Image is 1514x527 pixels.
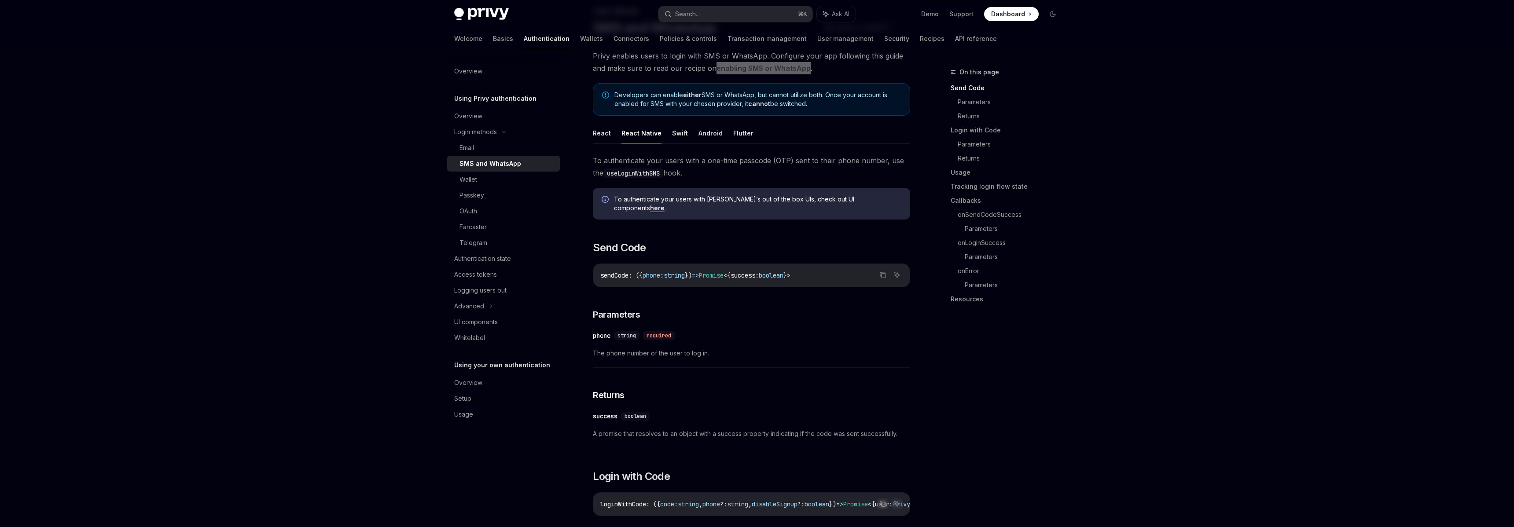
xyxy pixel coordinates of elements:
[965,250,1067,264] a: Parameters
[1046,7,1060,21] button: Toggle dark mode
[600,271,628,279] span: sendCode
[454,269,497,280] div: Access tokens
[459,206,477,216] div: OAuth
[717,64,811,73] a: enabling SMS or WhatsApp
[699,271,724,279] span: Promise
[643,271,660,279] span: phone
[797,500,805,508] span: ?:
[877,269,889,281] button: Copy the contents from the code block
[958,208,1067,222] a: onSendCodeSuccess
[602,196,610,205] svg: Info
[593,50,910,74] span: Privy enables users to login with SMS or WhatsApp. Configure your app following this guide and ma...
[454,66,482,77] div: Overview
[454,28,482,49] a: Welcome
[602,91,609,99] svg: Note
[454,377,482,388] div: Overview
[783,271,787,279] span: }
[685,271,692,279] span: })
[447,251,560,267] a: Authentication state
[493,28,513,49] a: Basics
[752,500,797,508] span: disableSignup
[454,317,498,327] div: UI components
[447,391,560,406] a: Setup
[787,271,790,279] span: >
[674,500,678,508] span: :
[447,172,560,187] a: Wallet
[817,6,856,22] button: Ask AI
[603,168,663,178] code: useLoginWithSMS
[731,271,755,279] span: success
[958,95,1067,109] a: Parameters
[660,271,664,279] span: :
[643,331,675,340] div: required
[891,269,903,281] button: Ask AI
[454,111,482,121] div: Overview
[875,500,889,508] span: user
[951,123,1067,137] a: Login with Code
[727,271,731,279] span: {
[920,28,944,49] a: Recipes
[459,190,484,201] div: Passkey
[798,11,807,18] span: ⌘ K
[593,348,910,359] span: The phone number of the user to log in.
[454,8,509,20] img: dark logo
[672,123,688,143] button: Swift
[646,500,660,508] span: : ({
[459,158,521,169] div: SMS and WhatsApp
[614,195,901,212] span: To authenticate your users with [PERSON_NAME]’s out of the box UIs, check out UI components .
[447,108,560,124] a: Overview
[454,253,511,264] div: Authentication state
[877,498,889,509] button: Copy the contents from the code block
[614,28,649,49] a: Connectors
[733,123,753,143] button: Flutter
[843,500,868,508] span: Promise
[454,285,507,296] div: Logging users out
[454,393,471,404] div: Setup
[836,500,843,508] span: =>
[593,412,617,421] div: success
[447,203,560,219] a: OAuth
[702,500,720,508] span: phone
[724,271,727,279] span: <
[447,235,560,251] a: Telegram
[959,67,999,77] span: On this page
[593,241,646,255] span: Send Code
[683,91,702,99] strong: either
[965,222,1067,236] a: Parameters
[628,271,643,279] span: : ({
[955,28,997,49] a: API reference
[447,267,560,282] a: Access tokens
[650,204,665,212] a: here
[951,179,1067,194] a: Tracking login flow state
[868,500,871,508] span: <
[447,140,560,156] a: Email
[459,174,477,185] div: Wallet
[658,6,812,22] button: Search...⌘K
[748,100,770,107] strong: cannot
[454,301,484,311] div: Advanced
[664,271,685,279] span: string
[678,500,699,508] span: string
[727,500,748,508] span: string
[580,28,603,49] a: Wallets
[958,264,1067,278] a: onError
[454,409,473,420] div: Usage
[447,375,560,391] a: Overview
[748,500,752,508] span: ,
[447,314,560,330] a: UI components
[447,63,560,79] a: Overview
[871,500,875,508] span: {
[951,194,1067,208] a: Callbacks
[921,10,939,18] a: Demo
[832,10,849,18] span: Ask AI
[447,156,560,172] a: SMS and WhatsApp
[660,28,717,49] a: Policies & controls
[593,428,910,439] span: A promise that resolves to an object with a success property indicating if the code was sent succ...
[625,413,646,420] span: boolean
[893,500,924,508] span: PrivyUser
[621,123,661,143] button: React Native
[884,28,909,49] a: Security
[447,406,560,422] a: Usage
[699,500,702,508] span: ,
[600,500,646,508] span: loginWithCode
